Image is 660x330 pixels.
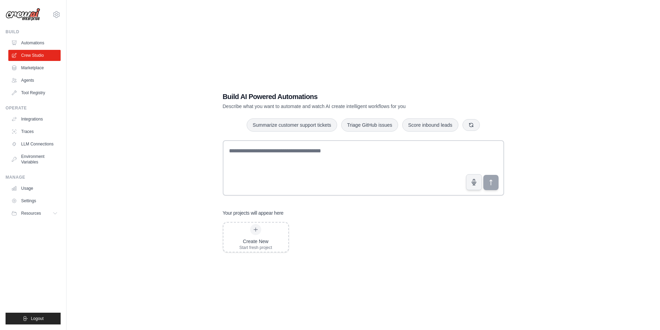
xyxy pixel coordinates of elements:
span: Logout [31,316,44,321]
div: Build [6,29,61,35]
button: Summarize customer support tickets [247,118,337,132]
button: Score inbound leads [402,118,458,132]
a: Agents [8,75,61,86]
p: Describe what you want to automate and watch AI create intelligent workflows for you [223,103,456,110]
a: Tool Registry [8,87,61,98]
a: Crew Studio [8,50,61,61]
h3: Your projects will appear here [223,209,284,216]
button: Logout [6,313,61,324]
a: Traces [8,126,61,137]
a: LLM Connections [8,139,61,150]
a: Settings [8,195,61,206]
div: Create New [239,238,272,245]
h1: Build AI Powered Automations [223,92,456,101]
img: Logo [6,8,40,21]
button: Triage GitHub issues [341,118,398,132]
a: Integrations [8,114,61,125]
div: Operate [6,105,61,111]
div: Manage [6,175,61,180]
button: Click to speak your automation idea [466,174,482,190]
button: Get new suggestions [463,119,480,131]
a: Automations [8,37,61,48]
a: Environment Variables [8,151,61,168]
a: Marketplace [8,62,61,73]
div: Start fresh project [239,245,272,250]
button: Resources [8,208,61,219]
a: Usage [8,183,61,194]
span: Resources [21,211,41,216]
